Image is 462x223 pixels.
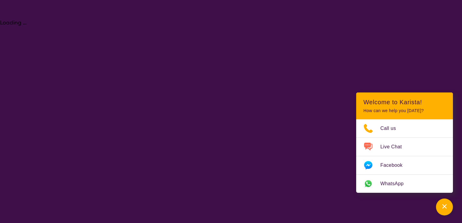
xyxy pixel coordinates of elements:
span: Live Chat [380,142,409,151]
button: Channel Menu [436,199,453,215]
p: How can we help you [DATE]? [363,108,446,113]
div: Channel Menu [356,92,453,193]
h2: Welcome to Karista! [363,99,446,106]
span: Facebook [380,161,410,170]
ul: Choose channel [356,119,453,193]
a: Web link opens in a new tab. [356,175,453,193]
span: Call us [380,124,403,133]
span: WhatsApp [380,179,411,188]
